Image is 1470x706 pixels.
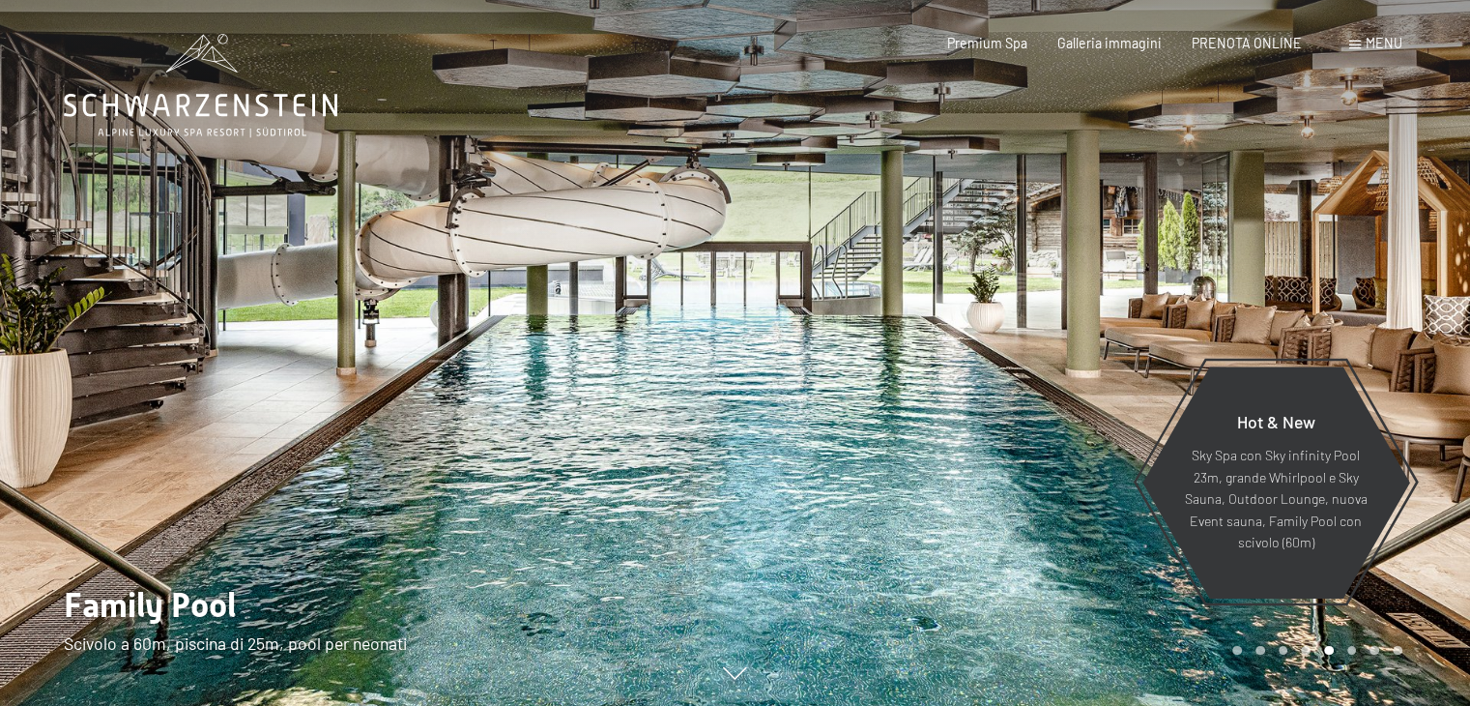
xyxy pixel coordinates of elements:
div: Carousel Page 8 [1393,646,1402,656]
div: Carousel Page 4 [1301,646,1311,656]
a: PRENOTA ONLINE [1192,35,1302,51]
div: Carousel Page 3 [1279,646,1288,656]
div: Carousel Pagination [1225,646,1401,656]
div: Carousel Page 2 [1255,646,1265,656]
div: Carousel Page 5 (Current Slide) [1324,646,1334,656]
div: Carousel Page 6 [1347,646,1357,656]
a: Hot & New Sky Spa con Sky infinity Pool 23m, grande Whirlpool e Sky Sauna, Outdoor Lounge, nuova ... [1140,366,1410,600]
span: Hot & New [1236,411,1314,432]
p: Sky Spa con Sky infinity Pool 23m, grande Whirlpool e Sky Sauna, Outdoor Lounge, nuova Event saun... [1183,445,1368,554]
div: Carousel Page 1 [1232,646,1242,656]
a: Premium Spa [947,35,1027,51]
a: Galleria immagini [1057,35,1162,51]
span: Menu [1366,35,1402,51]
div: Carousel Page 7 [1369,646,1379,656]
